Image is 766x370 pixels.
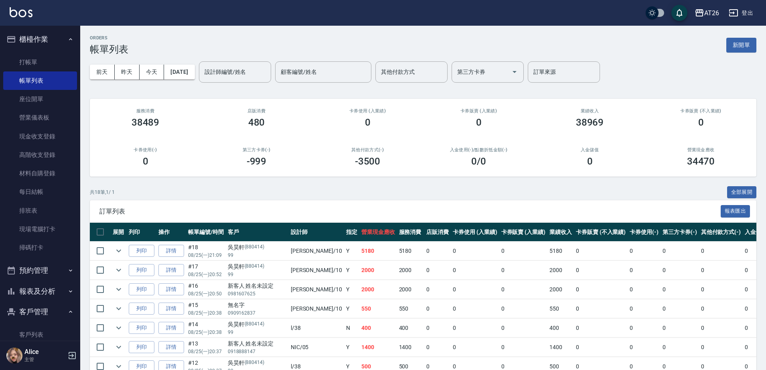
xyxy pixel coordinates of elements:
[228,320,287,329] div: 吳昊軒
[228,309,287,317] p: 0909162837
[359,319,397,337] td: 400
[451,242,499,260] td: 0
[186,242,226,260] td: #18
[397,338,425,357] td: 1400
[132,117,160,128] h3: 38489
[721,205,750,218] button: 報表匯出
[158,322,184,334] a: 詳情
[129,283,154,296] button: 列印
[158,283,184,296] a: 詳情
[245,262,265,271] p: (880414)
[699,319,743,337] td: 0
[90,189,115,196] p: 共 18 筆, 1 / 1
[699,223,743,242] th: 其他付款方式(-)
[228,329,287,336] p: 99
[99,147,191,152] h2: 卡券使用(-)
[628,261,661,280] td: 0
[691,5,722,21] button: AT26
[228,290,287,297] p: 0981607625
[188,290,224,297] p: 08/25 (一) 20:50
[143,156,148,167] h3: 0
[211,147,302,152] h2: 第三方卡券(-)
[289,223,344,242] th: 設計師
[574,223,628,242] th: 卡券販賣 (不入業績)
[544,108,636,114] h2: 業績收入
[725,6,756,20] button: 登出
[111,223,127,242] th: 展開
[355,156,381,167] h3: -3500
[344,299,359,318] td: Y
[158,303,184,315] a: 詳情
[226,223,289,242] th: 客戶
[655,108,747,114] h2: 卡券販賣 (不入業績)
[129,245,154,257] button: 列印
[661,280,699,299] td: 0
[397,299,425,318] td: 550
[365,117,371,128] h3: 0
[158,264,184,276] a: 詳情
[228,282,287,290] div: 新客人 姓名未設定
[289,280,344,299] td: [PERSON_NAME] /10
[721,207,750,215] a: 報表匯出
[90,35,128,41] h2: ORDERS
[628,338,661,357] td: 0
[186,299,226,318] td: #15
[344,261,359,280] td: Y
[6,348,22,364] img: Person
[113,341,125,353] button: expand row
[164,65,195,79] button: [DATE]
[397,280,425,299] td: 2000
[476,117,482,128] h3: 0
[322,147,413,152] h2: 其他付款方式(-)
[424,242,451,260] td: 0
[628,242,661,260] td: 0
[186,280,226,299] td: #16
[547,242,574,260] td: 5180
[397,261,425,280] td: 2000
[289,338,344,357] td: NIC /05
[289,242,344,260] td: [PERSON_NAME] /10
[397,223,425,242] th: 服務消費
[3,29,77,50] button: 櫃檯作業
[156,223,186,242] th: 操作
[424,261,451,280] td: 0
[359,280,397,299] td: 2000
[661,261,699,280] td: 0
[726,41,756,49] a: 新開單
[687,156,715,167] h3: 34470
[129,264,154,276] button: 列印
[186,319,226,337] td: #14
[628,299,661,318] td: 0
[3,71,77,90] a: 帳單列表
[24,356,65,363] p: 主管
[129,322,154,334] button: 列印
[359,261,397,280] td: 2000
[451,319,499,337] td: 0
[113,264,125,276] button: expand row
[247,156,267,167] h3: -999
[228,348,287,355] p: 0918888147
[211,108,302,114] h2: 店販消費
[90,44,128,55] h3: 帳單列表
[3,108,77,127] a: 營業儀表板
[671,5,687,21] button: save
[245,359,265,367] p: (880414)
[186,261,226,280] td: #17
[451,280,499,299] td: 0
[508,65,521,78] button: Open
[547,338,574,357] td: 1400
[188,309,224,317] p: 08/25 (一) 20:38
[499,280,548,299] td: 0
[726,38,756,53] button: 新開單
[344,242,359,260] td: Y
[228,340,287,348] div: 新客人 姓名未設定
[576,117,604,128] h3: 38969
[699,261,743,280] td: 0
[424,299,451,318] td: 0
[113,245,125,257] button: expand row
[344,223,359,242] th: 指定
[3,146,77,164] a: 高階收支登錄
[289,261,344,280] td: [PERSON_NAME] /10
[129,303,154,315] button: 列印
[451,261,499,280] td: 0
